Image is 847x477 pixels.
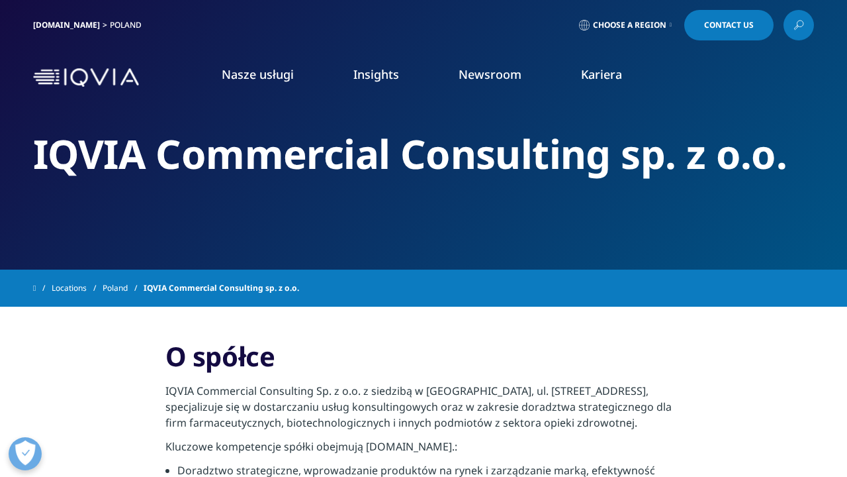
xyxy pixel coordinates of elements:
a: Nasze usługi [222,66,294,82]
div: Poland [110,20,147,30]
span: Choose a Region [593,20,666,30]
nav: Primary [144,46,814,109]
a: Newsroom [459,66,521,82]
a: Kariera [581,66,622,82]
p: IQVIA Commercial Consulting Sp. z o.o. z siedzibą w [GEOGRAPHIC_DATA], ul. [STREET_ADDRESS], spec... [165,383,682,439]
span: Contact Us [704,21,754,29]
p: Kluczowe kompetencje spółki obejmują [DOMAIN_NAME].: [165,439,682,462]
a: [DOMAIN_NAME] [33,19,100,30]
h3: O spółce [165,340,682,383]
button: Open Preferences [9,437,42,470]
a: Contact Us [684,10,774,40]
a: Locations [52,276,103,300]
a: Poland [103,276,144,300]
h2: IQVIA Commercial Consulting sp. z o.o. [33,129,814,179]
span: IQVIA Commercial Consulting sp. z o.o. [144,276,299,300]
a: Insights [353,66,399,82]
